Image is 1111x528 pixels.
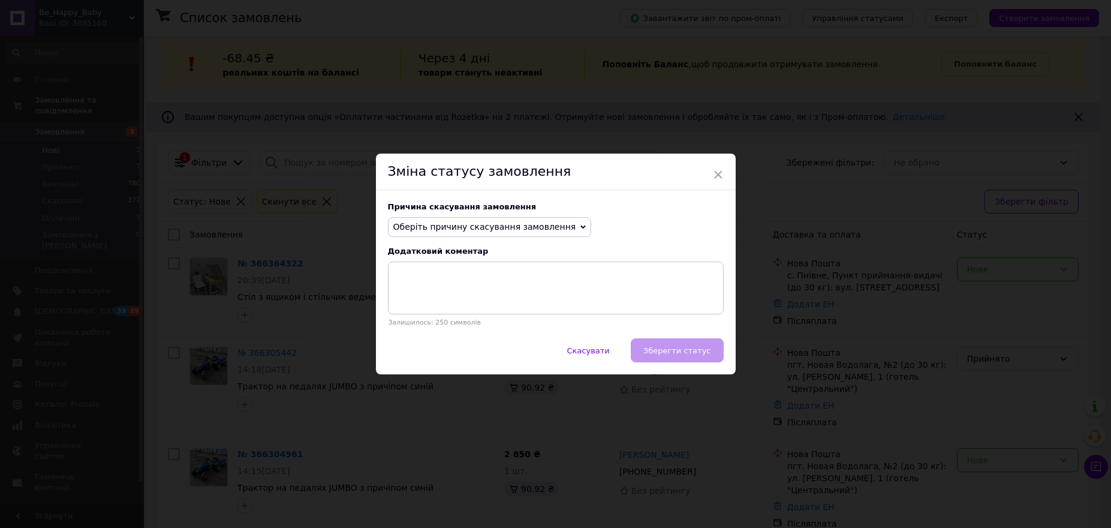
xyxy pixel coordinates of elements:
div: Додатковий коментар [388,247,724,256]
button: Скасувати [554,338,622,362]
span: × [713,164,724,185]
span: Оберіть причину скасування замовлення [393,222,576,232]
span: Скасувати [567,346,609,355]
div: Причина скасування замовлення [388,202,724,211]
div: Зміна статусу замовлення [376,154,736,190]
p: Залишилось: 250 символів [388,319,724,326]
